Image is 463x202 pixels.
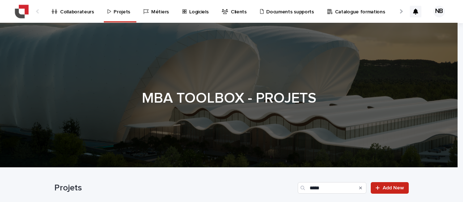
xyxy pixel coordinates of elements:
[52,90,406,107] h1: MBA TOOLBOX - PROJETS
[54,183,295,193] h1: Projets
[371,182,409,194] a: Add New
[433,6,445,17] div: NB
[14,4,29,19] img: YiAiwBLRm2aPEWe5IFcA
[298,182,366,194] input: Search
[383,185,404,190] span: Add New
